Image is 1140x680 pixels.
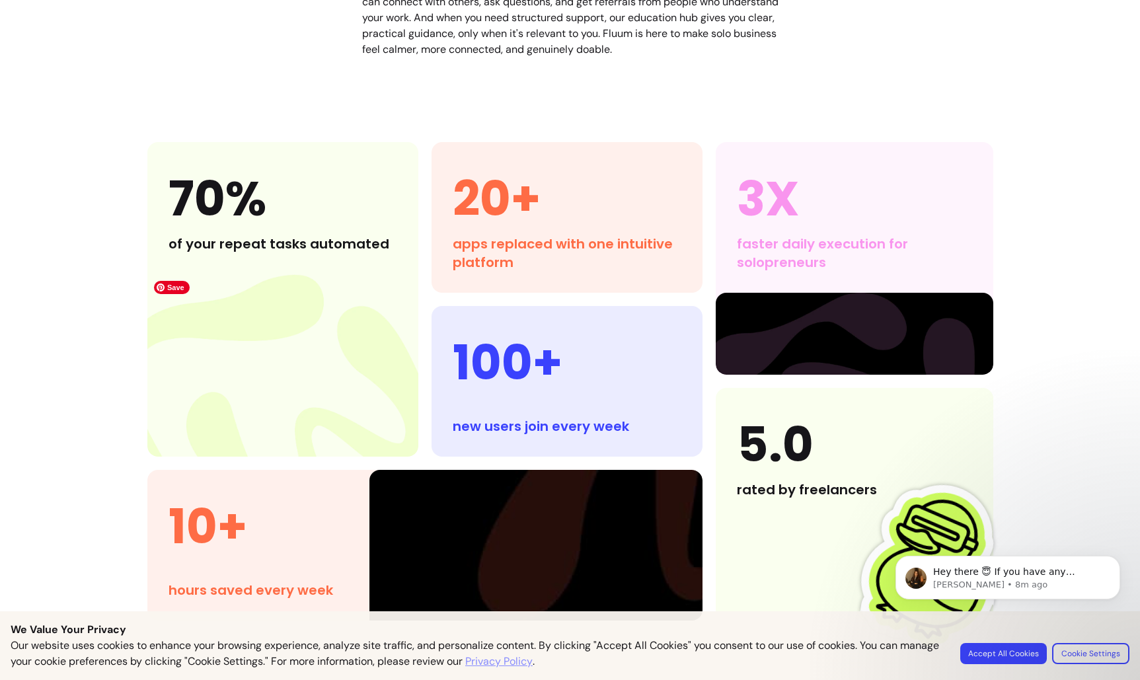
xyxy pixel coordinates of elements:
[453,163,681,235] h4: 20+
[154,281,190,294] span: Save
[169,163,397,235] h4: 70%
[453,235,681,272] div: apps replaced with one intuitive platform
[169,491,348,562] h4: 10+
[453,327,681,398] h4: 100+
[11,622,1129,638] p: We Value Your Privacy
[453,417,681,435] div: new users join every week
[169,235,397,253] div: of your repeat tasks automated
[737,163,972,235] h4: 3X
[737,235,972,272] div: faster daily execution for solopreneurs
[465,654,533,669] a: Privacy Policy
[11,638,944,669] p: Our website uses cookies to enhance your browsing experience, analyze site traffic, and personali...
[737,409,972,480] h4: 5.0
[737,480,972,499] div: rated by freelancers
[169,581,348,599] div: hours saved every week
[876,528,1140,673] iframe: Intercom notifications message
